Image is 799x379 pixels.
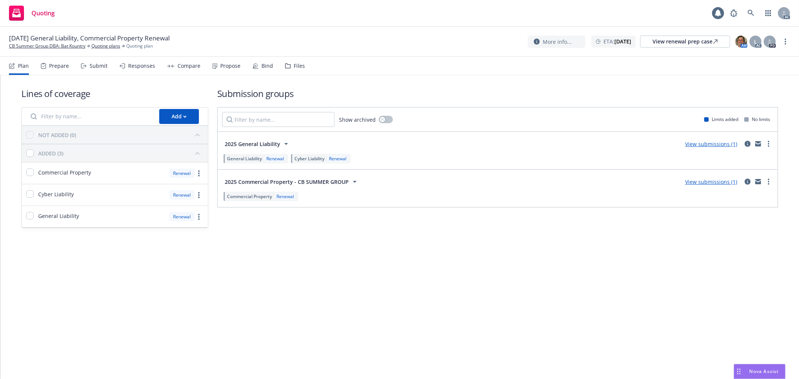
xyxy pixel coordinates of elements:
[9,34,170,43] span: [DATE] General Liability, Commercial Property Renewal
[294,63,305,69] div: Files
[685,178,737,185] a: View submissions (1)
[172,109,187,124] div: Add
[126,43,153,49] span: Quoting plan
[726,6,741,21] a: Report a Bug
[261,63,273,69] div: Bind
[603,37,631,45] span: ETA :
[128,63,155,69] div: Responses
[743,139,752,148] a: circleInformation
[38,212,79,220] span: General Liability
[222,174,362,189] button: 2025 Commercial Property - CB SUMMER GROUP
[38,131,76,139] div: NOT ADDED (0)
[194,212,203,221] a: more
[528,36,585,48] button: More info...
[38,147,203,159] button: ADDED (3)
[327,155,348,162] div: Renewal
[194,191,203,200] a: more
[265,155,285,162] div: Renewal
[38,190,74,198] span: Cyber Liability
[734,364,744,379] div: Drag to move
[653,36,718,47] div: View renewal prep case
[169,212,194,221] div: Renewal
[781,37,790,46] a: more
[31,10,55,16] span: Quoting
[194,169,203,178] a: more
[764,139,773,148] a: more
[764,177,773,186] a: more
[754,38,757,46] span: L
[222,112,335,127] input: Filter by name...
[743,177,752,186] a: circleInformation
[225,140,280,148] span: 2025 General Liability
[169,190,194,200] div: Renewal
[38,129,203,141] button: NOT ADDED (0)
[750,368,779,375] span: Nova Assist
[169,169,194,178] div: Renewal
[91,43,120,49] a: Quoting plans
[21,87,208,100] h1: Lines of coverage
[159,109,199,124] button: Add
[38,169,91,176] span: Commercial Property
[217,87,778,100] h1: Submission groups
[744,116,770,122] div: No limits
[227,193,272,200] span: Commercial Property
[640,36,730,48] a: View renewal prep case
[339,116,376,124] span: Show archived
[220,63,240,69] div: Propose
[9,43,85,49] a: CB Summer Group DBA: Bat Kountry
[18,63,29,69] div: Plan
[26,109,155,124] input: Filter by name...
[761,6,776,21] a: Switch app
[543,38,572,46] span: More info...
[227,155,262,162] span: General Liability
[225,178,349,186] span: 2025 Commercial Property - CB SUMMER GROUP
[614,38,631,45] strong: [DATE]
[685,140,737,148] a: View submissions (1)
[38,149,63,157] div: ADDED (3)
[90,63,108,69] div: Submit
[734,364,786,379] button: Nova Assist
[744,6,759,21] a: Search
[735,36,747,48] img: photo
[294,155,324,162] span: Cyber Liability
[49,63,69,69] div: Prepare
[754,139,763,148] a: mail
[275,193,296,200] div: Renewal
[704,116,738,122] div: Limits added
[6,3,58,24] a: Quoting
[222,136,293,151] button: 2025 General Liability
[754,177,763,186] a: mail
[178,63,200,69] div: Compare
